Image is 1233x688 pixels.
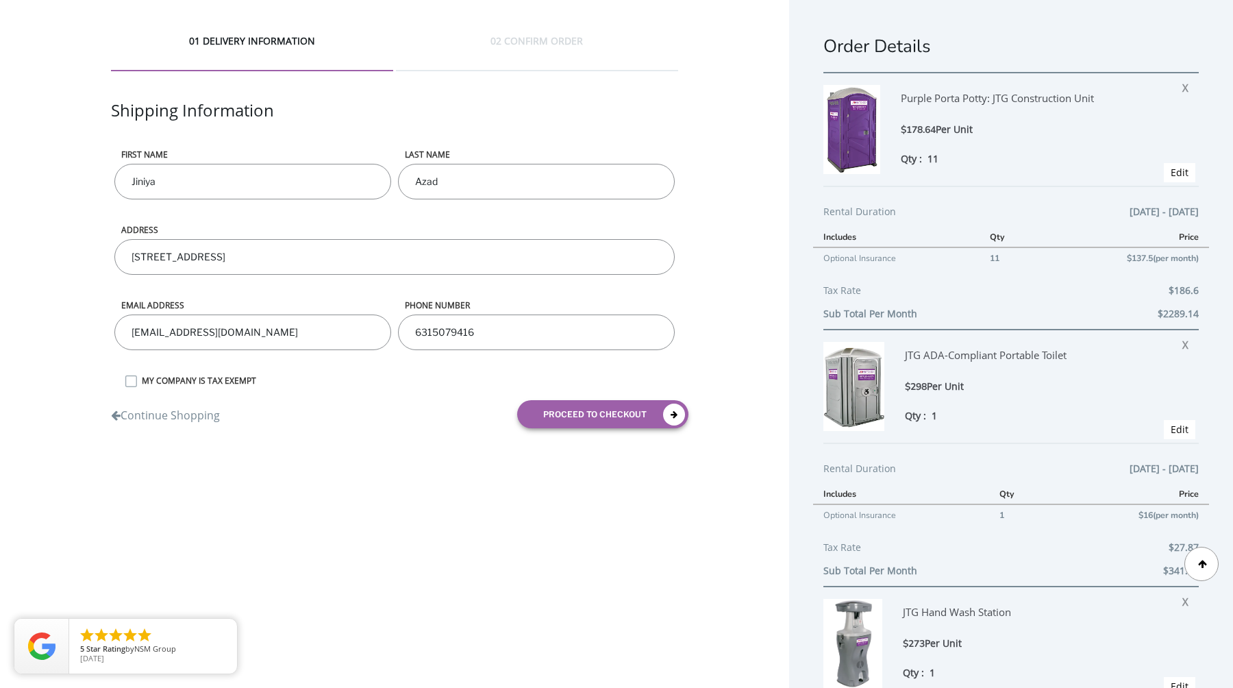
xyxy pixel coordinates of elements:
[1043,227,1209,247] th: Price
[905,342,1155,379] div: JTG ADA-Compliant Portable Toilet
[398,299,675,311] label: phone number
[901,151,1151,166] div: Qty :
[925,637,962,650] span: Per Unit
[901,122,1151,138] div: $178.64
[1130,460,1199,477] span: [DATE] - [DATE]
[1130,204,1199,220] span: [DATE] - [DATE]
[1182,334,1195,352] span: X
[903,636,1153,652] div: $273
[980,227,1043,247] th: Qty
[1043,247,1209,268] td: $137.5(per month)
[1178,633,1233,688] button: Live Chat
[927,152,938,165] span: 11
[930,666,935,679] span: 1
[980,247,1043,268] td: 11
[79,627,95,643] li: 
[80,643,84,654] span: 5
[1171,166,1188,179] a: Edit
[1169,282,1199,299] span: $186.6
[135,375,678,386] label: MY COMPANY IS TAX EXEMPT
[823,282,1199,306] div: Tax Rate
[1163,564,1199,577] b: $341.87
[813,247,980,268] td: Optional Insurance
[108,627,124,643] li: 
[903,599,1153,636] div: JTG Hand Wash Station
[905,379,1155,395] div: $298
[903,665,1153,680] div: Qty :
[813,484,989,504] th: Includes
[398,149,675,160] label: LAST NAME
[905,408,1155,423] div: Qty :
[122,627,138,643] li: 
[80,645,226,654] span: by
[823,564,917,577] b: Sub Total Per Month
[28,632,55,660] img: Review Rating
[823,34,1199,58] h1: Order Details
[134,643,176,654] span: NSM Group
[989,504,1056,525] td: 1
[1158,307,1199,320] b: $2289.14
[813,227,980,247] th: Includes
[111,34,393,71] div: 01 DELIVERY INFORMATION
[1182,77,1195,95] span: X
[936,123,973,136] span: Per Unit
[136,627,153,643] li: 
[114,299,391,311] label: Email address
[111,99,678,149] div: Shipping Information
[1171,423,1188,436] a: Edit
[932,409,937,422] span: 1
[813,504,989,525] td: Optional Insurance
[989,484,1056,504] th: Qty
[1182,591,1195,609] span: X
[86,643,125,654] span: Star Rating
[111,401,220,423] a: Continue Shopping
[823,460,1199,484] div: Rental Duration
[823,539,1199,563] div: Tax Rate
[80,653,104,663] span: [DATE]
[114,149,391,160] label: First name
[93,627,110,643] li: 
[823,204,1199,227] div: Rental Duration
[901,85,1151,122] div: Purple Porta Potty: JTG Construction Unit
[927,380,964,393] span: Per Unit
[517,400,688,428] button: proceed to checkout
[1056,504,1209,525] td: $16(per month)
[1056,484,1209,504] th: Price
[823,307,917,320] b: Sub Total Per Month
[1169,539,1199,556] span: $27.87
[396,34,678,71] div: 02 CONFIRM ORDER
